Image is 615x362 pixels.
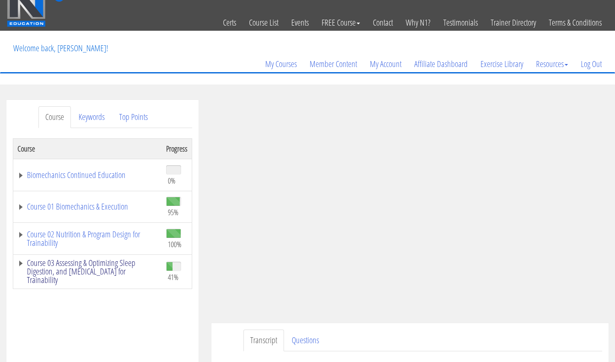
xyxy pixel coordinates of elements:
[408,44,474,85] a: Affiliate Dashboard
[285,2,315,44] a: Events
[303,44,363,85] a: Member Content
[72,106,111,128] a: Keywords
[18,202,158,211] a: Course 01 Biomechanics & Execution
[542,2,608,44] a: Terms & Conditions
[217,2,243,44] a: Certs
[18,259,158,284] a: Course 03 Assessing & Optimizing Sleep Digestion, and [MEDICAL_DATA] for Trainability
[259,44,303,85] a: My Courses
[18,171,158,179] a: Biomechanics Continued Education
[315,2,366,44] a: FREE Course
[363,44,408,85] a: My Account
[399,2,437,44] a: Why N1?
[474,44,530,85] a: Exercise Library
[574,44,608,85] a: Log Out
[13,138,162,159] th: Course
[38,106,71,128] a: Course
[243,2,285,44] a: Course List
[530,44,574,85] a: Resources
[168,176,176,185] span: 0%
[484,2,542,44] a: Trainer Directory
[366,2,399,44] a: Contact
[437,2,484,44] a: Testimonials
[285,330,326,351] a: Questions
[168,272,179,282] span: 41%
[18,230,158,247] a: Course 02 Nutrition & Program Design for Trainability
[168,239,182,249] span: 100%
[243,330,284,351] a: Transcript
[168,207,179,217] span: 95%
[7,31,114,65] p: Welcome back, [PERSON_NAME]!
[112,106,155,128] a: Top Points
[162,138,192,159] th: Progress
